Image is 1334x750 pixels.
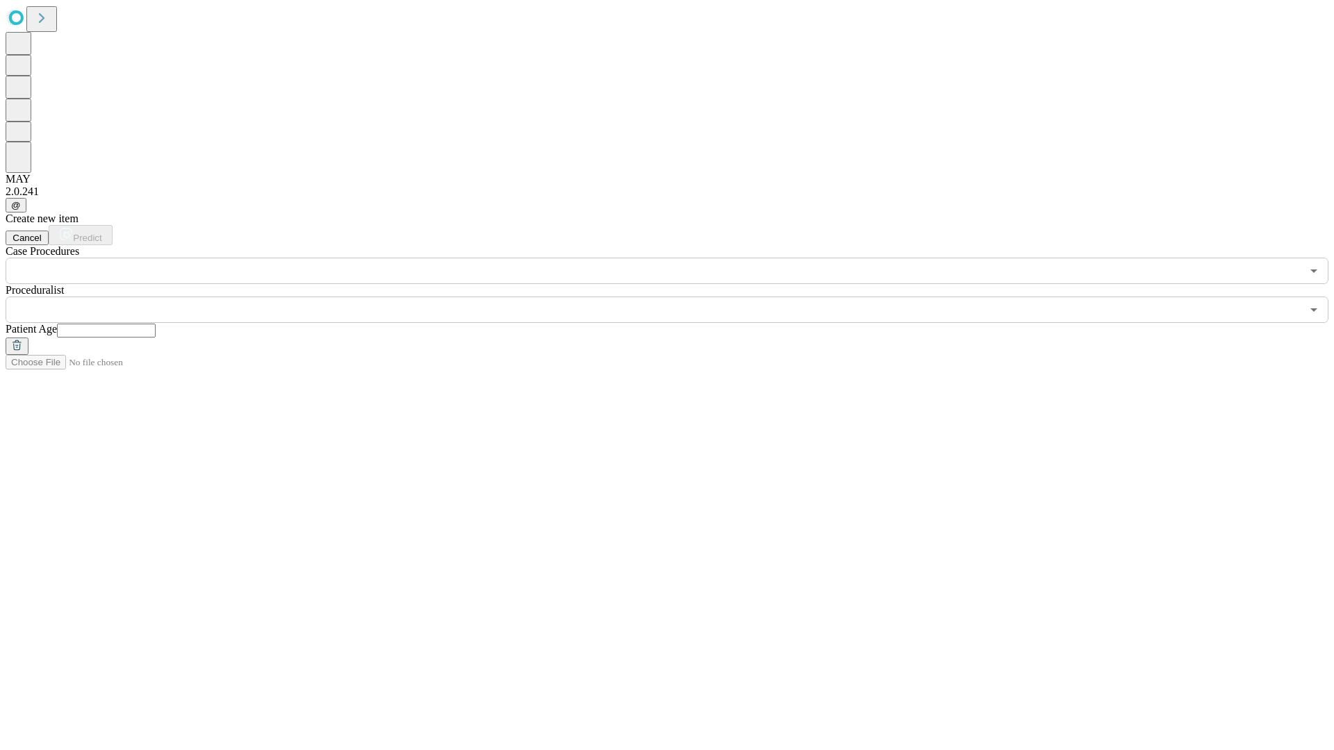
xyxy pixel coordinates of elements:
[6,198,26,212] button: @
[1304,261,1324,281] button: Open
[13,233,42,243] span: Cancel
[6,173,1328,185] div: MAY
[1304,300,1324,319] button: Open
[49,225,113,245] button: Predict
[6,284,64,296] span: Proceduralist
[6,212,79,224] span: Create new item
[6,185,1328,198] div: 2.0.241
[73,233,101,243] span: Predict
[6,245,79,257] span: Scheduled Procedure
[6,323,57,335] span: Patient Age
[11,200,21,210] span: @
[6,231,49,245] button: Cancel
